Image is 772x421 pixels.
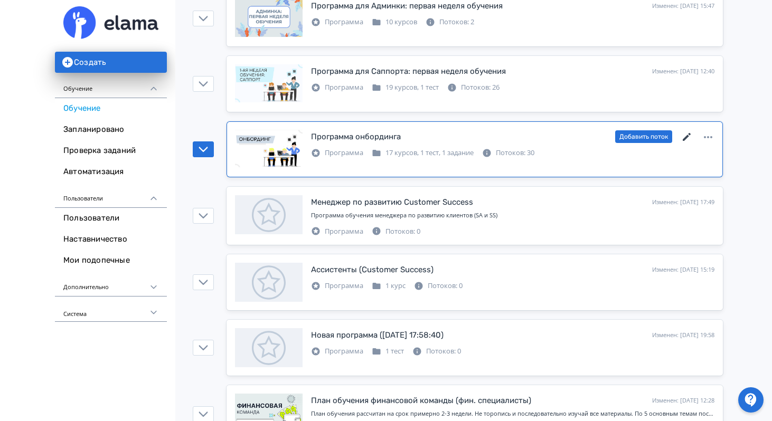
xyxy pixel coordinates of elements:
div: Потоков: 0 [414,281,463,291]
a: Автоматизация [55,161,167,183]
a: Мои подопечные [55,250,167,271]
div: 19 курсов, 1 тест [372,82,439,93]
div: Изменен: [DATE] 15:47 [652,2,714,11]
div: Изменен: [DATE] 19:58 [652,331,714,340]
div: Программа [311,226,363,237]
div: 17 курсов, 1 тест, 1 задание [372,148,474,158]
div: План обучения финансовой команды (фин. специалисты) [311,395,531,407]
button: Добавить поток [615,130,672,143]
div: Программа [311,82,363,93]
div: План обучения рассчитан на срок примерно 2-3 недели. Не торопись и последовательно изучай все мат... [311,409,714,418]
div: Программа [311,281,363,291]
a: Запланировано [55,119,167,140]
div: Программа обучения менеджера по развитию клиентов (SA и SS) [311,211,714,220]
div: Ассистенты (Customer Success) [311,264,434,276]
a: Проверка заданий [55,140,167,161]
div: Потоков: 30 [482,148,534,158]
div: Программа [311,148,363,158]
div: 1 тест [372,346,404,357]
div: Программа [311,346,363,357]
div: Программа онбординга [311,131,401,143]
div: Обучение [55,73,167,98]
div: 10 курсов [372,17,417,27]
a: Обучение [55,98,167,119]
button: Создать [55,52,167,73]
div: Программа [311,17,363,27]
a: Пользователи [55,208,167,229]
div: Потоков: 0 [412,346,461,357]
div: Дополнительно [55,271,167,296]
img: https://files.teachbase.ru/system/account/49446/logo/medium-41563bfb68b138c87ea16aa7a8c83070.png [63,6,158,39]
div: Пользователи [55,183,167,208]
div: Изменен: [DATE] 15:19 [652,265,714,274]
div: Новая программа (14.07.2025 17:58:40) [311,329,444,341]
div: Менеджер по развитию Customer Success [311,196,473,208]
div: Программа для Саппорта: первая неделя обучения [311,65,506,78]
div: Потоков: 26 [447,82,500,93]
div: Потоков: 0 [372,226,420,237]
div: Изменен: [DATE] 12:28 [652,396,714,405]
div: Система [55,296,167,322]
a: Наставничество [55,229,167,250]
div: Изменен: [DATE] 17:49 [652,198,714,207]
div: 1 курс [372,281,406,291]
div: Изменен: [DATE] 12:40 [652,67,714,76]
div: Потоков: 2 [426,17,474,27]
